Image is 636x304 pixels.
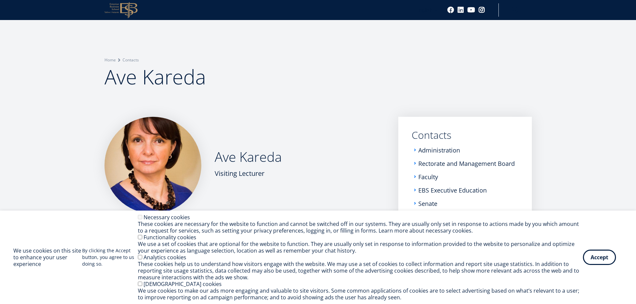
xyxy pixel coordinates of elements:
[412,130,518,140] a: Contacts
[138,241,583,254] div: We use a set of cookies that are optional for the website to function. They are usually only set ...
[478,7,485,13] a: Instagram
[418,174,438,180] a: Faculty
[104,63,206,90] span: Ave Kareda
[138,221,583,234] div: These cookies are necessary for the website to function and cannot be switched off in our systems...
[418,160,515,167] a: Rectorate and Management Board
[144,214,190,221] label: Necessary cookies
[138,261,583,281] div: These cookies help us to understand how visitors engage with the website. We may use a set of coo...
[447,7,454,13] a: Facebook
[583,250,616,265] button: Accept
[215,169,282,179] div: Visiting Lecturer
[144,254,186,261] label: Analytics cookies
[215,148,282,165] h2: Ave Kareda
[144,234,196,241] label: Functionality cookies
[138,287,583,301] div: We use cookies to make our ads more engaging and valuable to site visitors. Some common applicati...
[123,57,139,63] a: Contacts
[104,117,201,214] img: Ave Kareda Personalijuhtimise arenguprogrammi juhtivõppejõud EBSis
[13,247,82,267] h2: We use cookies on this site to enhance your user experience
[418,200,437,207] a: Senate
[457,7,464,13] a: Linkedin
[418,187,487,194] a: EBS Executive Education
[467,7,475,13] a: Youtube
[418,147,460,154] a: Administration
[144,280,222,288] label: [DEMOGRAPHIC_DATA] cookies
[82,247,138,267] p: By clicking the Accept button, you agree to us doing so.
[104,57,116,63] a: Home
